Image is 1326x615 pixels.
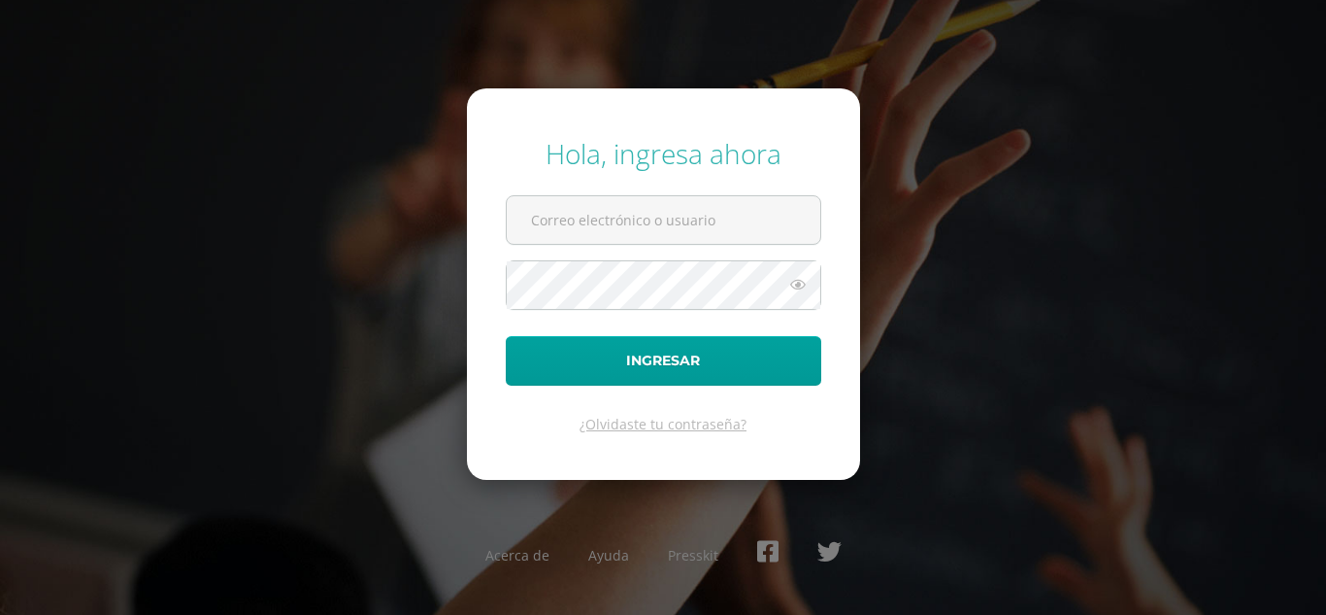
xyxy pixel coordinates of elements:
[507,196,820,244] input: Correo electrónico o usuario
[588,546,629,564] a: Ayuda
[506,336,821,386] button: Ingresar
[506,135,821,172] div: Hola, ingresa ahora
[580,415,746,433] a: ¿Olvidaste tu contraseña?
[485,546,549,564] a: Acerca de
[668,546,718,564] a: Presskit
